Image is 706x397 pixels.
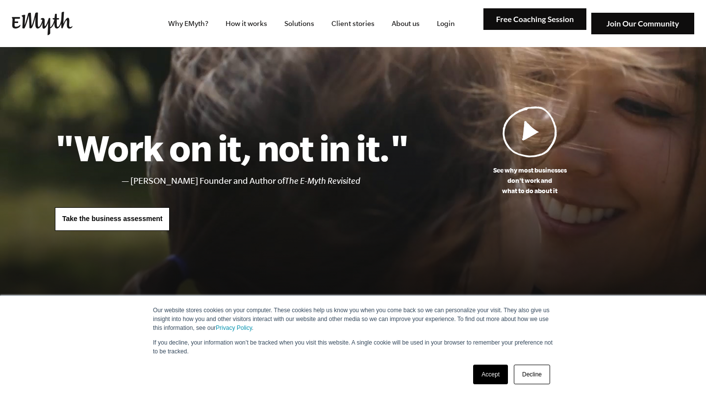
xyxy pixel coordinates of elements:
[408,106,651,196] a: See why most businessesdon't work andwhat to do about it
[130,174,408,188] li: [PERSON_NAME] Founder and Author of
[216,324,252,331] a: Privacy Policy
[514,365,550,384] a: Decline
[153,338,553,356] p: If you decline, your information won’t be tracked when you visit this website. A single cookie wi...
[473,365,508,384] a: Accept
[153,306,553,332] p: Our website stores cookies on your computer. These cookies help us know you when you come back so...
[12,12,73,35] img: EMyth
[55,207,170,231] a: Take the business assessment
[55,126,408,169] h1: "Work on it, not in it."
[483,8,586,30] img: Free Coaching Session
[591,13,694,35] img: Join Our Community
[62,215,162,223] span: Take the business assessment
[285,176,360,186] i: The E-Myth Revisited
[503,106,557,157] img: Play Video
[408,165,651,196] p: See why most businesses don't work and what to do about it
